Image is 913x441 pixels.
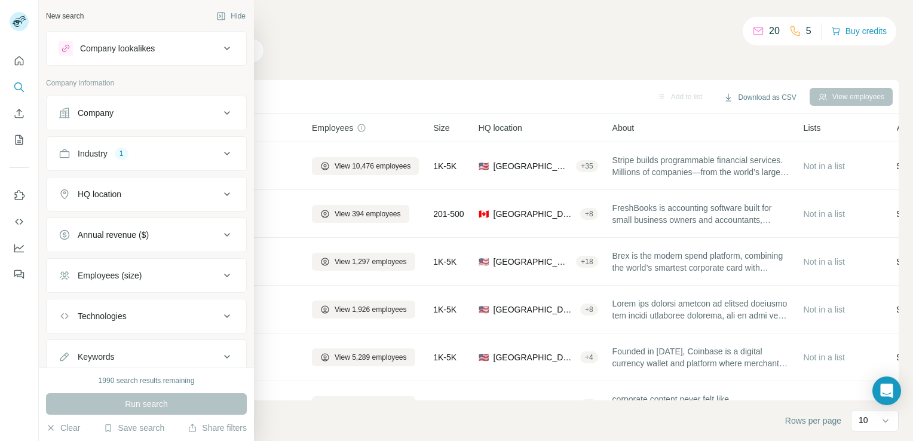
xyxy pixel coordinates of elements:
[580,304,598,315] div: + 8
[479,351,489,363] span: 🇺🇸
[612,202,789,226] span: FreshBooks is accounting software built for small business owners and accountants, proudly servin...
[47,302,246,330] button: Technologies
[312,253,415,271] button: View 1,297 employees
[47,34,246,63] button: Company lookalikes
[804,209,845,219] span: Not in a list
[10,50,29,72] button: Quick start
[433,122,449,134] span: Size
[612,154,789,178] span: Stripe builds programmable financial services. Millions of companies—from the world’s largest ent...
[46,78,247,88] p: Company information
[433,399,456,411] span: 1K-5K
[769,24,780,38] p: 20
[479,122,522,134] span: HQ location
[104,14,899,31] h4: Search
[10,237,29,259] button: Dashboard
[78,269,142,281] div: Employees (size)
[312,157,419,175] button: View 10,476 employees
[859,414,868,426] p: 10
[580,209,598,219] div: + 8
[804,257,845,267] span: Not in a list
[78,351,114,363] div: Keywords
[479,208,489,220] span: 🇨🇦
[335,209,401,219] span: View 394 employees
[479,399,489,411] span: 🇬🇧
[612,393,789,417] span: corporate content never felt like [PERSON_NAME].
[576,161,598,171] div: + 35
[78,188,121,200] div: HQ location
[479,304,489,316] span: 🇺🇸
[580,400,598,411] div: + 4
[612,250,789,274] span: Brex is the modern spend platform, combining the world’s smartest corporate card with integrated ...
[494,351,575,363] span: [GEOGRAPHIC_DATA], [US_STATE]
[433,208,464,220] span: 201-500
[804,305,845,314] span: Not in a list
[10,103,29,124] button: Enrich CSV
[785,415,841,427] span: Rows per page
[494,399,575,411] span: [GEOGRAPHIC_DATA], [GEOGRAPHIC_DATA], [GEOGRAPHIC_DATA], [GEOGRAPHIC_DATA]
[335,400,407,411] span: View 3,241 employees
[479,160,489,172] span: 🇺🇸
[479,256,489,268] span: 🇺🇸
[612,298,789,321] span: Lorem ips dolorsi ametcon ad elitsed doeiusmo tem incidi utlaboree dolorema, ali en admi ve quisn...
[433,256,456,268] span: 1K-5K
[335,304,407,315] span: View 1,926 employees
[10,76,29,98] button: Search
[78,148,108,160] div: Industry
[312,301,415,318] button: View 1,926 employees
[335,256,407,267] span: View 1,297 employees
[804,122,821,134] span: Lists
[312,348,415,366] button: View 5,289 employees
[576,256,598,267] div: + 18
[335,352,407,363] span: View 5,289 employees
[47,220,246,249] button: Annual revenue ($)
[47,99,246,127] button: Company
[99,375,195,386] div: 1990 search results remaining
[494,208,575,220] span: [GEOGRAPHIC_DATA]
[47,139,246,168] button: Industry1
[208,7,254,25] button: Hide
[312,396,415,414] button: View 3,241 employees
[612,345,789,369] span: Founded in [DATE], Coinbase is a digital currency wallet and platform where merchants and consume...
[115,148,128,159] div: 1
[312,122,353,134] span: Employees
[47,261,246,290] button: Employees (size)
[806,24,811,38] p: 5
[10,264,29,285] button: Feedback
[80,42,155,54] div: Company lookalikes
[433,160,456,172] span: 1K-5K
[494,304,575,316] span: [GEOGRAPHIC_DATA], [US_STATE]
[103,422,164,434] button: Save search
[715,88,804,106] button: Download as CSV
[804,400,845,410] span: Not in a list
[188,422,247,434] button: Share filters
[78,310,127,322] div: Technologies
[494,160,572,172] span: [GEOGRAPHIC_DATA], [US_STATE]
[612,122,635,134] span: About
[10,185,29,206] button: Use Surfe on LinkedIn
[10,211,29,232] button: Use Surfe API
[804,161,845,171] span: Not in a list
[46,11,84,22] div: New search
[831,23,887,39] button: Buy credits
[872,376,901,405] div: Open Intercom Messenger
[78,107,114,119] div: Company
[335,161,410,171] span: View 10,476 employees
[46,422,80,434] button: Clear
[804,353,845,362] span: Not in a list
[78,229,149,241] div: Annual revenue ($)
[433,351,456,363] span: 1K-5K
[10,129,29,151] button: My lists
[312,205,409,223] button: View 394 employees
[580,352,598,363] div: + 4
[47,342,246,371] button: Keywords
[494,256,572,268] span: [GEOGRAPHIC_DATA], [US_STATE]
[47,180,246,209] button: HQ location
[433,304,456,316] span: 1K-5K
